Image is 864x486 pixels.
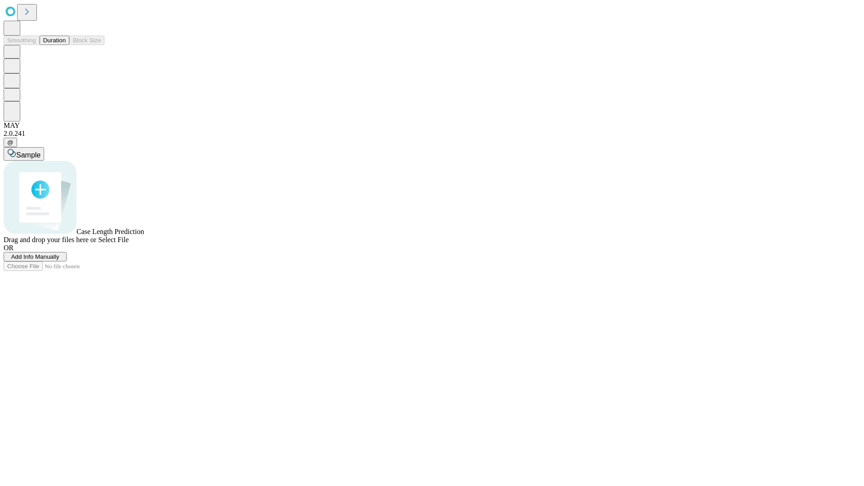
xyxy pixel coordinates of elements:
[4,130,860,138] div: 2.0.241
[16,151,40,159] span: Sample
[4,236,96,243] span: Drag and drop your files here or
[4,138,17,147] button: @
[11,253,59,260] span: Add Info Manually
[4,252,67,261] button: Add Info Manually
[98,236,129,243] span: Select File
[4,147,44,161] button: Sample
[4,36,40,45] button: Smoothing
[40,36,69,45] button: Duration
[4,244,13,252] span: OR
[4,121,860,130] div: MAY
[69,36,104,45] button: Block Size
[76,228,144,235] span: Case Length Prediction
[7,139,13,146] span: @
